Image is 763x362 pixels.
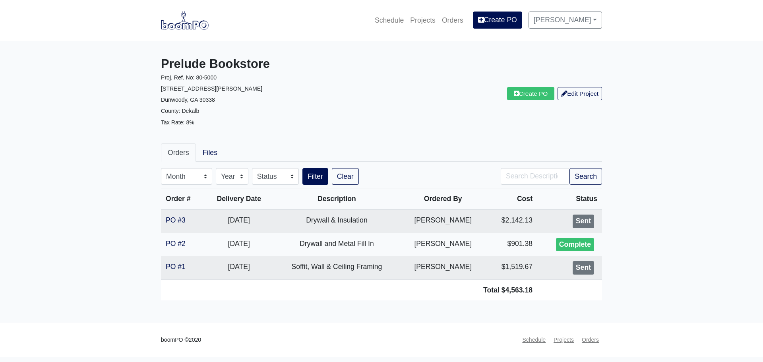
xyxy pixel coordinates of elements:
a: [PERSON_NAME] [529,12,602,28]
a: PO #1 [166,263,186,271]
td: [DATE] [205,209,273,233]
button: Search [569,168,602,185]
a: PO #2 [166,240,186,248]
th: Cost [486,188,537,210]
small: Proj. Ref. No: 80-5000 [161,74,217,81]
a: Schedule [519,332,549,348]
a: Projects [407,12,439,29]
td: Soffit, Wall & Ceiling Framing [273,256,400,280]
small: boomPO ©2020 [161,335,201,345]
th: Delivery Date [205,188,273,210]
a: Files [196,143,224,162]
th: Order # [161,188,205,210]
img: boomPO [161,11,209,29]
a: Orders [439,12,467,29]
td: $901.38 [486,233,537,256]
a: Create PO [473,12,522,28]
small: Tax Rate: 8% [161,119,194,126]
td: Drywall and Metal Fill In [273,233,400,256]
td: Drywall & Insulation [273,209,400,233]
a: Projects [550,332,577,348]
a: Edit Project [558,87,602,100]
td: $2,142.13 [486,209,537,233]
a: Orders [161,143,196,162]
a: Clear [332,168,359,185]
td: Total $4,563.18 [161,279,537,300]
a: Schedule [372,12,407,29]
small: Dunwoody, GA 30338 [161,97,215,103]
th: Status [537,188,602,210]
a: PO #3 [166,216,186,224]
td: [PERSON_NAME] [401,209,486,233]
small: [STREET_ADDRESS][PERSON_NAME] [161,85,262,92]
div: Complete [556,238,594,252]
div: Sent [573,215,594,228]
td: [DATE] [205,233,273,256]
th: Ordered By [401,188,486,210]
small: County: Dekalb [161,108,199,114]
input: Search [501,168,569,185]
td: [PERSON_NAME] [401,256,486,280]
h3: Prelude Bookstore [161,57,376,72]
div: Sent [573,261,594,275]
a: Orders [579,332,602,348]
button: Filter [302,168,328,185]
td: $1,519.67 [486,256,537,280]
th: Description [273,188,400,210]
td: [PERSON_NAME] [401,233,486,256]
a: Create PO [507,87,555,100]
td: [DATE] [205,256,273,280]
